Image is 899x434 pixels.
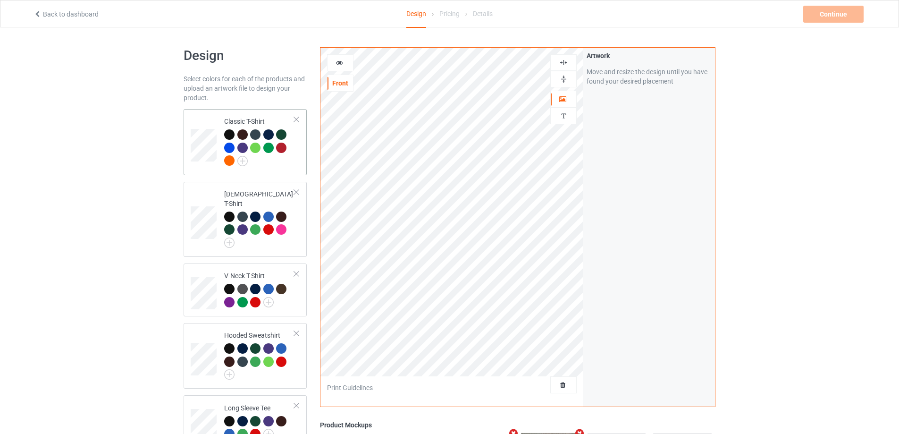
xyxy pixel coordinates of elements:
[224,369,235,380] img: svg+xml;base64,PD94bWwgdmVyc2lvbj0iMS4wIiBlbmNvZGluZz0iVVRGLTgiPz4KPHN2ZyB3aWR0aD0iMjJweCIgaGVpZ2...
[406,0,426,28] div: Design
[473,0,493,27] div: Details
[439,0,460,27] div: Pricing
[184,74,307,102] div: Select colors for each of the products and upload an artwork file to design your product.
[559,111,568,120] img: svg%3E%0A
[224,238,235,248] img: svg+xml;base64,PD94bWwgdmVyc2lvbj0iMS4wIiBlbmNvZGluZz0iVVRGLTgiPz4KPHN2ZyB3aWR0aD0iMjJweCIgaGVpZ2...
[328,78,353,88] div: Front
[224,271,294,306] div: V-Neck T-Shirt
[237,156,248,166] img: svg+xml;base64,PD94bWwgdmVyc2lvbj0iMS4wIiBlbmNvZGluZz0iVVRGLTgiPz4KPHN2ZyB3aWR0aD0iMjJweCIgaGVpZ2...
[587,67,712,86] div: Move and resize the design until you have found your desired placement
[320,420,715,430] div: Product Mockups
[184,323,307,389] div: Hooded Sweatshirt
[559,58,568,67] img: svg%3E%0A
[263,297,274,307] img: svg+xml;base64,PD94bWwgdmVyc2lvbj0iMS4wIiBlbmNvZGluZz0iVVRGLTgiPz4KPHN2ZyB3aWR0aD0iMjJweCIgaGVpZ2...
[184,182,307,257] div: [DEMOGRAPHIC_DATA] T-Shirt
[34,10,99,18] a: Back to dashboard
[184,109,307,175] div: Classic T-Shirt
[224,189,294,245] div: [DEMOGRAPHIC_DATA] T-Shirt
[559,75,568,84] img: svg%3E%0A
[587,51,712,60] div: Artwork
[184,47,307,64] h1: Design
[224,331,294,376] div: Hooded Sweatshirt
[184,264,307,316] div: V-Neck T-Shirt
[224,117,294,165] div: Classic T-Shirt
[327,383,373,392] div: Print Guidelines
